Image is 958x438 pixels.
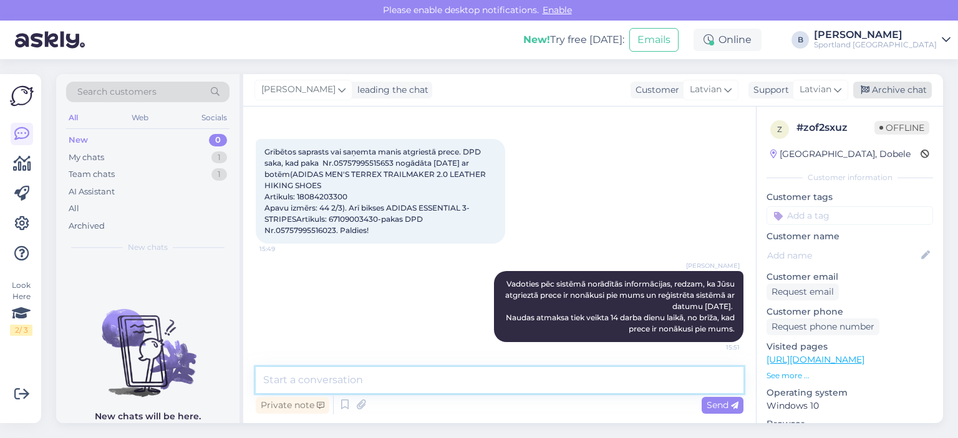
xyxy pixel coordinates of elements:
[767,305,933,318] p: Customer phone
[767,270,933,283] p: Customer email
[814,30,937,40] div: [PERSON_NAME]
[767,283,839,300] div: Request email
[69,202,79,215] div: All
[10,325,32,336] div: 2 / 3
[767,318,879,335] div: Request phone number
[261,83,336,97] span: [PERSON_NAME]
[767,354,864,365] a: [URL][DOMAIN_NAME]
[791,31,809,49] div: B
[56,287,239,399] img: No chats
[10,84,34,108] img: Askly Logo
[264,147,488,235] span: Gribētos saprasts vai saņemta manis atgriestā prece. DPD saka, kad paka Nr.05757995515653 nogādāt...
[694,29,762,51] div: Online
[95,410,201,423] p: New chats will be here.
[129,110,151,126] div: Web
[767,206,933,225] input: Add a tag
[814,30,951,50] a: [PERSON_NAME]Sportland [GEOGRAPHIC_DATA]
[707,399,738,411] span: Send
[69,168,115,181] div: Team chats
[853,82,932,98] div: Archive chat
[523,32,624,47] div: Try free [DATE]:
[767,230,933,243] p: Customer name
[209,134,227,146] div: 0
[539,4,576,16] span: Enable
[814,40,937,50] div: Sportland [GEOGRAPHIC_DATA]
[69,220,105,232] div: Archived
[10,280,32,336] div: Look Here
[767,249,919,262] input: Add name
[259,244,306,254] span: 15:49
[767,399,933,412] p: Windows 10
[523,34,550,45] b: New!
[128,242,168,253] span: New chats
[796,120,874,135] div: # zof2sxuz
[629,28,679,52] button: Emails
[69,151,104,164] div: My chats
[767,172,933,183] div: Customer information
[767,191,933,204] p: Customer tags
[352,83,428,97] div: leading the chat
[800,83,831,97] span: Latvian
[69,186,115,198] div: AI Assistant
[77,85,157,98] span: Search customers
[211,168,227,181] div: 1
[69,134,88,146] div: New
[66,110,80,126] div: All
[770,148,911,161] div: [GEOGRAPHIC_DATA], Dobele
[256,397,329,414] div: Private note
[767,417,933,431] p: Browser
[211,151,227,164] div: 1
[690,83,722,97] span: Latvian
[777,125,782,134] span: z
[748,83,789,97] div: Support
[693,343,740,352] span: 15:51
[767,340,933,353] p: Visited pages
[686,261,740,270] span: [PERSON_NAME]
[767,370,933,381] p: See more ...
[874,121,929,135] span: Offline
[199,110,230,126] div: Socials
[767,386,933,399] p: Operating system
[505,279,737,333] span: Vadoties pēc sistēmā norādītās informācijas, redzam, ka Jūsu atgrieztā prece ir nonākusi pie mums...
[631,83,679,97] div: Customer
